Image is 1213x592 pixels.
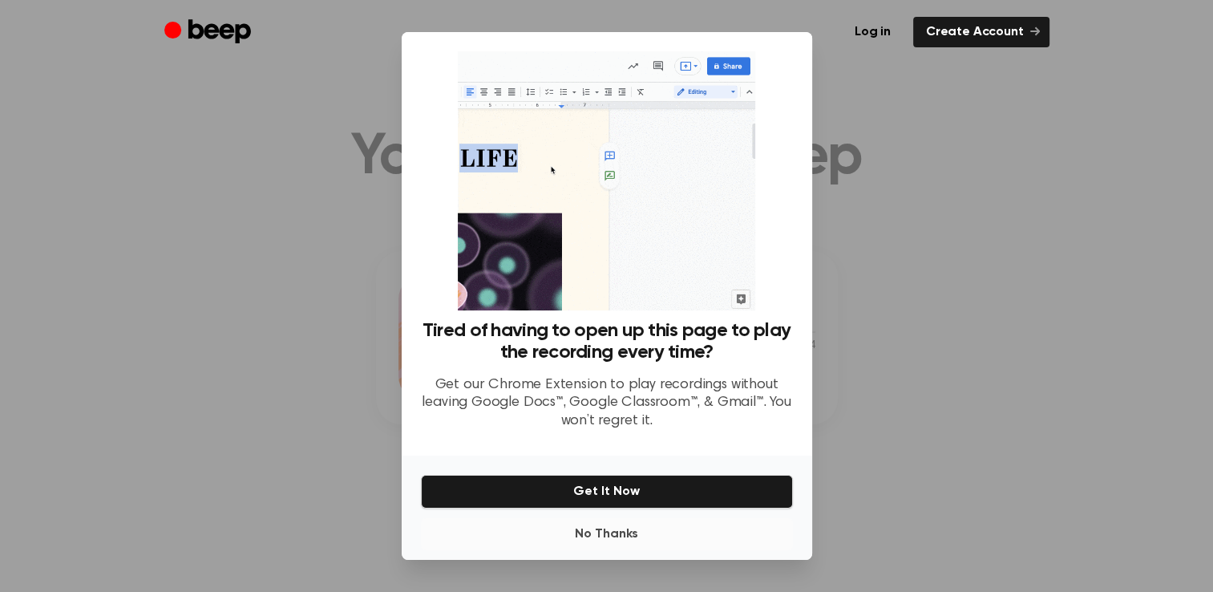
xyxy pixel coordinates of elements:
[842,17,904,47] a: Log in
[913,17,1049,47] a: Create Account
[421,376,793,431] p: Get our Chrome Extension to play recordings without leaving Google Docs™, Google Classroom™, & Gm...
[421,475,793,509] button: Get It Now
[164,17,255,48] a: Beep
[421,518,793,550] button: No Thanks
[421,320,793,363] h3: Tired of having to open up this page to play the recording every time?
[458,51,755,310] img: Beep extension in action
